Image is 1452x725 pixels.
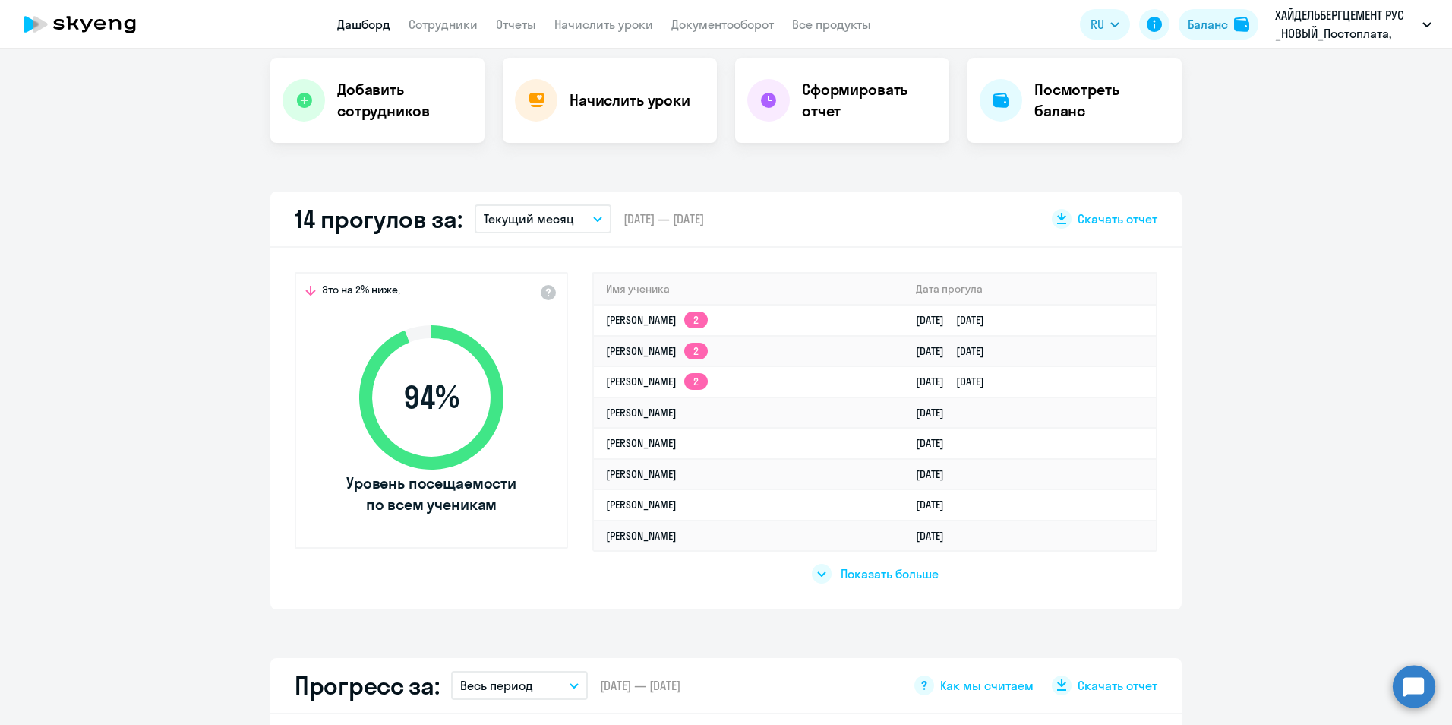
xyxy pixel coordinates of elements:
h2: 14 прогулов за: [295,204,462,234]
span: Уровень посещаемости по всем ученикам [344,473,519,515]
span: [DATE] — [DATE] [623,211,704,227]
button: Балансbalance [1179,9,1258,40]
h2: Прогресс за: [295,670,439,701]
span: Скачать отчет [1078,211,1157,227]
p: Весь период [460,676,533,695]
span: Это на 2% ниже, [322,283,400,301]
a: Отчеты [496,17,536,32]
span: RU [1091,15,1104,33]
span: [DATE] — [DATE] [600,677,680,694]
app-skyeng-badge: 2 [684,312,708,328]
span: Показать больше [841,565,939,582]
app-skyeng-badge: 2 [684,373,708,390]
a: [PERSON_NAME]2 [606,313,708,327]
p: ХАЙДЕЛЬБЕРГЦЕМЕНТ РУС _НОВЫЙ_Постоплата, ХАЙДЕЛЬБЕРГЦЕМЕНТ РУС, ООО [1275,6,1416,43]
app-skyeng-badge: 2 [684,343,708,359]
a: Дашборд [337,17,390,32]
button: RU [1080,9,1130,40]
a: [PERSON_NAME] [606,498,677,511]
img: balance [1234,17,1249,32]
a: [PERSON_NAME] [606,436,677,450]
a: [DATE] [916,406,956,419]
h4: Сформировать отчет [802,79,937,122]
h4: Начислить уроки [570,90,690,111]
a: Начислить уроки [554,17,653,32]
a: [PERSON_NAME] [606,406,677,419]
a: Все продукты [792,17,871,32]
button: Текущий месяц [475,204,611,233]
a: [PERSON_NAME] [606,467,677,481]
span: Как мы считаем [940,677,1034,694]
a: Сотрудники [409,17,478,32]
a: [PERSON_NAME]2 [606,344,708,358]
a: Документооборот [671,17,774,32]
button: ХАЙДЕЛЬБЕРГЦЕМЕНТ РУС _НОВЫЙ_Постоплата, ХАЙДЕЛЬБЕРГЦЕМЕНТ РУС, ООО [1267,6,1439,43]
button: Весь период [451,671,588,700]
a: [DATE][DATE] [916,375,996,388]
div: Баланс [1188,15,1228,33]
a: [DATE] [916,498,956,511]
a: [DATE] [916,436,956,450]
a: [PERSON_NAME]2 [606,375,708,388]
span: Скачать отчет [1078,677,1157,694]
p: Текущий месяц [484,210,574,228]
a: [DATE][DATE] [916,344,996,358]
th: Имя ученика [594,274,904,305]
h4: Добавить сотрудников [337,79,472,122]
a: [DATE][DATE] [916,313,996,327]
span: 94 % [344,379,519,416]
a: [DATE] [916,529,956,543]
h4: Посмотреть баланс [1034,79,1169,122]
a: [DATE] [916,467,956,481]
th: Дата прогула [904,274,1156,305]
a: [PERSON_NAME] [606,529,677,543]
